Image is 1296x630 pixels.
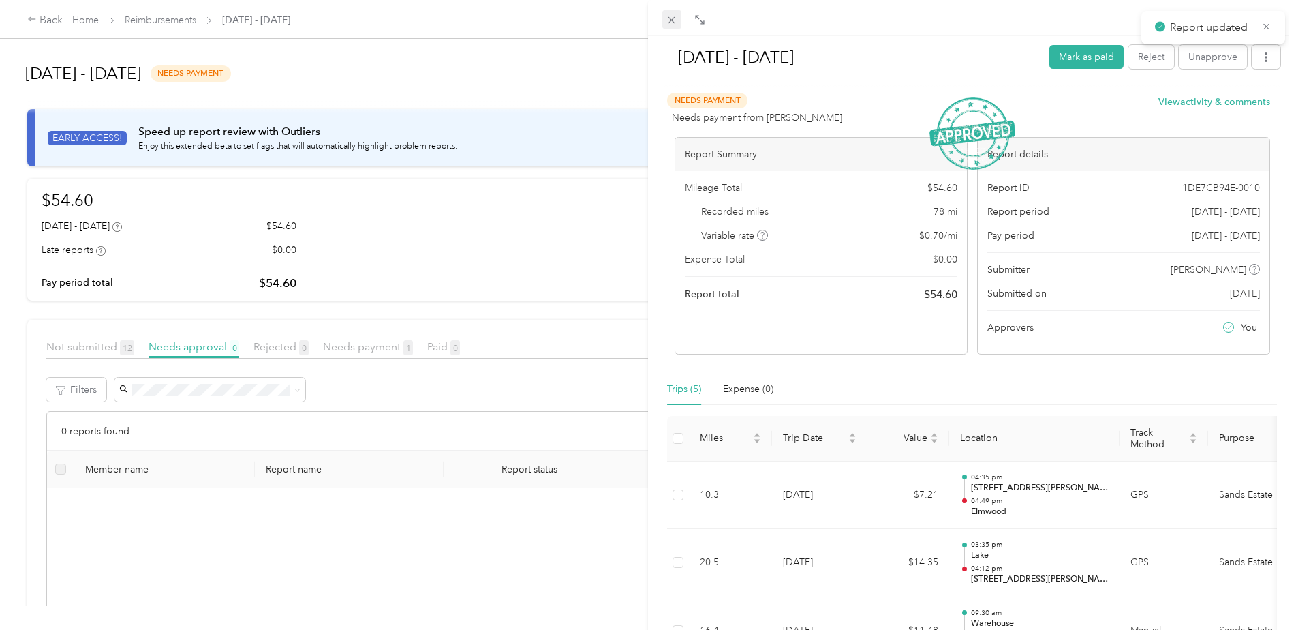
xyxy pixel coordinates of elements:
div: Report details [978,138,1269,171]
span: Track Method [1130,427,1186,450]
img: ApprovedStamp [929,97,1015,170]
span: caret-down [848,437,857,445]
span: Trip Date [783,432,846,444]
span: Variable rate [701,228,768,243]
span: 1DE7CB94E-0010 [1182,181,1260,195]
button: Mark as paid [1049,45,1124,69]
p: 04:49 pm [971,496,1109,506]
span: [DATE] - [DATE] [1192,228,1260,243]
span: $ 54.60 [927,181,957,195]
span: $ 0.00 [933,252,957,267]
div: Report Summary [675,138,967,171]
td: 10.3 [689,462,772,530]
span: caret-up [753,431,761,439]
span: [PERSON_NAME] [1171,262,1246,277]
span: [DATE] [1230,286,1260,301]
span: Report period [987,205,1049,219]
span: Approvers [987,320,1034,335]
td: GPS [1120,529,1208,597]
span: Needs payment from [PERSON_NAME] [672,110,842,125]
td: [DATE] [772,462,867,530]
td: $7.21 [867,462,949,530]
span: Needs Payment [667,93,747,108]
span: $ 54.60 [924,286,957,303]
div: Trips (5) [667,382,701,397]
p: Elmwood [971,506,1109,518]
span: Mileage Total [685,181,742,195]
p: Warehouse [971,618,1109,630]
button: Reject [1128,45,1174,69]
iframe: Everlance-gr Chat Button Frame [1220,554,1296,630]
span: caret-down [753,437,761,445]
span: 78 mi [934,205,957,219]
p: Lake [971,550,1109,562]
button: Viewactivity & comments [1158,95,1270,109]
td: 20.5 [689,529,772,597]
td: [DATE] [772,529,867,597]
span: Submitted on [987,286,1047,301]
span: caret-down [930,437,938,445]
span: Value [878,432,927,444]
h1: Sep 15 - 21, 2025 [664,41,1040,74]
span: caret-up [848,431,857,439]
th: Location [949,416,1120,462]
p: 04:35 pm [971,472,1109,482]
th: Track Method [1120,416,1208,462]
span: You [1241,320,1257,335]
th: Miles [689,416,772,462]
span: Expense Total [685,252,745,267]
button: Unapprove [1179,45,1247,69]
th: Value [867,416,949,462]
span: Submitter [987,262,1030,277]
th: Trip Date [772,416,867,462]
span: Report ID [987,181,1030,195]
p: 03:35 pm [971,540,1109,550]
span: caret-down [1189,437,1197,445]
p: Report updated [1170,19,1252,36]
span: $ 0.70 / mi [919,228,957,243]
p: [STREET_ADDRESS][PERSON_NAME][PERSON_NAME] [971,573,1109,586]
span: Report total [685,287,739,301]
span: Purpose [1219,432,1289,444]
div: Expense (0) [723,382,773,397]
td: $14.35 [867,529,949,597]
span: Recorded miles [701,205,769,219]
span: Pay period [987,228,1034,243]
span: Miles [700,432,750,444]
p: [STREET_ADDRESS][PERSON_NAME][PERSON_NAME] [971,482,1109,494]
td: GPS [1120,462,1208,530]
span: caret-up [930,431,938,439]
span: caret-up [1189,431,1197,439]
p: 09:30 am [971,608,1109,618]
p: 04:12 pm [971,564,1109,573]
span: [DATE] - [DATE] [1192,205,1260,219]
